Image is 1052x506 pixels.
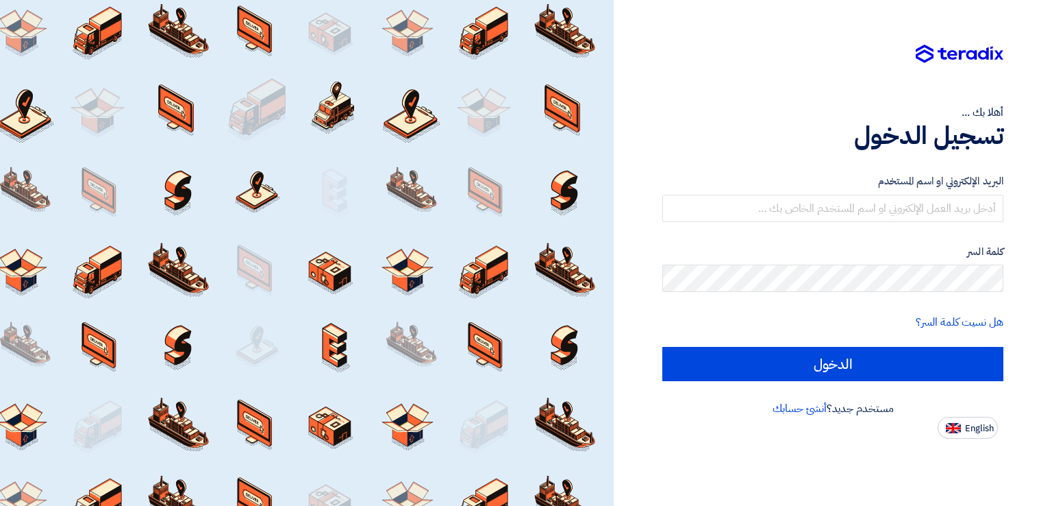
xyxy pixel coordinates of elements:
[662,347,1003,381] input: الدخول
[662,104,1003,121] div: أهلا بك ...
[662,173,1003,189] label: البريد الإلكتروني او اسم المستخدم
[938,417,998,439] button: English
[773,400,827,417] a: أنشئ حسابك
[662,244,1003,260] label: كلمة السر
[965,424,994,433] span: English
[662,400,1003,417] div: مستخدم جديد؟
[662,121,1003,151] h1: تسجيل الدخول
[946,423,961,433] img: en-US.png
[916,314,1003,330] a: هل نسيت كلمة السر؟
[916,45,1003,64] img: Teradix logo
[662,195,1003,222] input: أدخل بريد العمل الإلكتروني او اسم المستخدم الخاص بك ...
